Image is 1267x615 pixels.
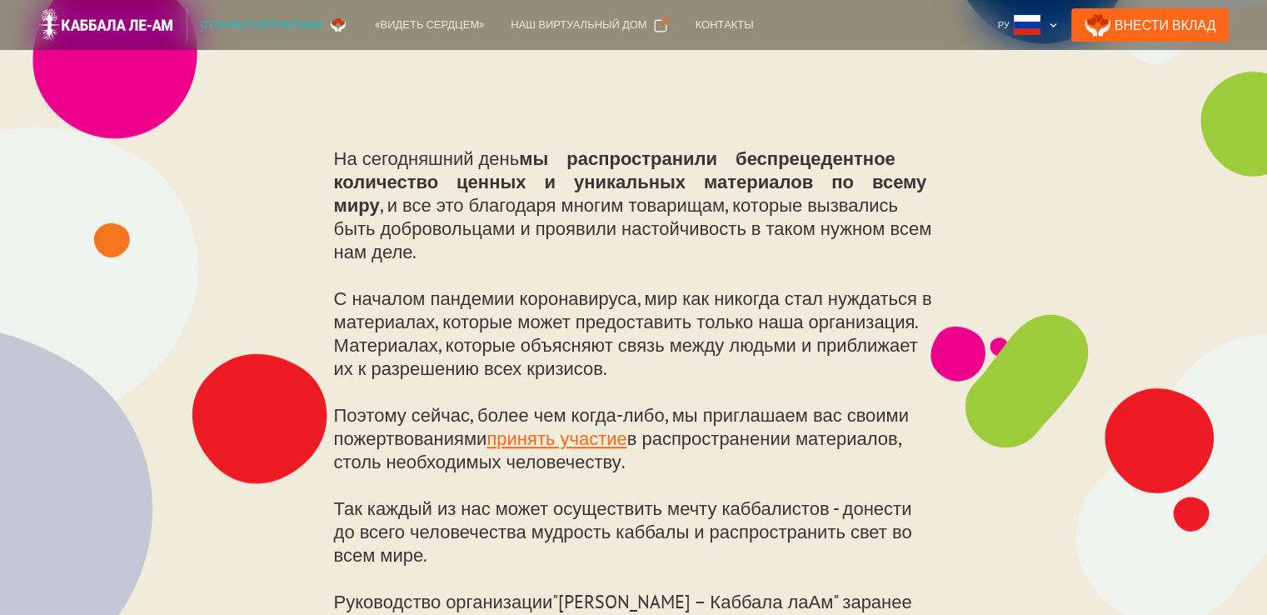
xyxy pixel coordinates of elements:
[375,17,484,33] div: «Видеть сердцем»
[682,8,767,42] a: Контакты
[1071,8,1230,42] a: Внести Вклад
[998,17,1010,33] div: Ру
[362,8,497,42] a: «Видеть сердцем»
[991,8,1065,42] div: Ру
[334,147,927,217] strong: мы распространили беспрецедентное количество ценных и уникальных материалов по всему миру
[696,17,754,33] div: Контакты
[187,8,362,42] a: Станем партнерами
[511,17,646,33] div: Наш виртуальный дом
[201,17,322,33] div: Станем партнерами
[486,427,626,450] a: принять участие
[497,8,681,42] a: Наш виртуальный дом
